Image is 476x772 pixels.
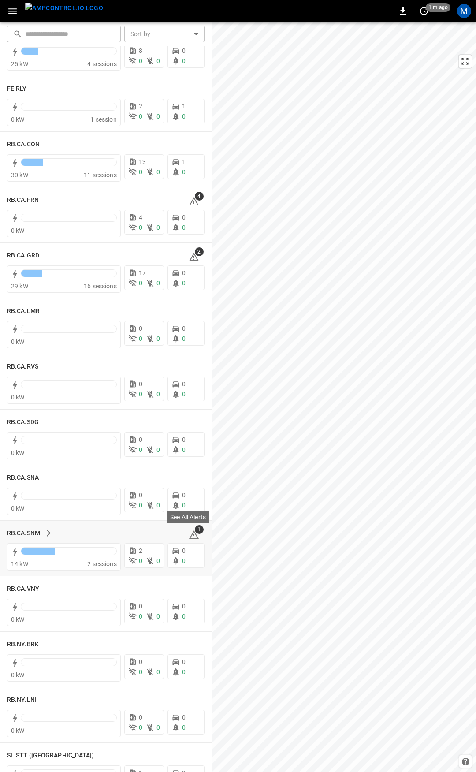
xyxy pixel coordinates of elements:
[156,57,160,64] span: 0
[156,668,160,675] span: 0
[139,380,142,388] span: 0
[7,473,39,483] h6: RB.CA.SNA
[139,492,142,499] span: 0
[170,513,206,522] p: See All Alerts
[182,391,186,398] span: 0
[156,391,160,398] span: 0
[11,283,28,290] span: 29 kW
[182,158,186,165] span: 1
[11,505,25,512] span: 0 kW
[139,557,142,564] span: 0
[182,603,186,610] span: 0
[426,3,450,12] span: 1 m ago
[7,695,37,705] h6: RB.NY.LNI
[156,724,160,731] span: 0
[182,269,186,276] span: 0
[11,338,25,345] span: 0 kW
[139,325,142,332] span: 0
[156,502,160,509] span: 0
[156,168,160,175] span: 0
[11,616,25,623] span: 0 kW
[139,103,142,110] span: 2
[156,224,160,231] span: 0
[182,335,186,342] span: 0
[139,502,142,509] span: 0
[182,557,186,564] span: 0
[182,668,186,675] span: 0
[182,502,186,509] span: 0
[182,492,186,499] span: 0
[139,603,142,610] span: 0
[156,280,160,287] span: 0
[87,560,117,567] span: 2 sessions
[139,57,142,64] span: 0
[139,224,142,231] span: 0
[182,57,186,64] span: 0
[182,224,186,231] span: 0
[7,84,27,94] h6: FE.RLY
[84,172,117,179] span: 11 sessions
[139,446,142,453] span: 0
[195,192,204,201] span: 4
[139,168,142,175] span: 0
[156,557,160,564] span: 0
[156,613,160,620] span: 0
[417,4,431,18] button: set refresh interval
[139,714,142,721] span: 0
[182,280,186,287] span: 0
[182,325,186,332] span: 0
[182,547,186,554] span: 0
[7,640,39,649] h6: RB.NY.BRK
[139,613,142,620] span: 0
[7,251,39,261] h6: RB.CA.GRD
[182,113,186,120] span: 0
[156,446,160,453] span: 0
[139,547,142,554] span: 2
[139,269,146,276] span: 17
[139,391,142,398] span: 0
[7,418,39,427] h6: RB.CA.SDG
[182,446,186,453] span: 0
[139,214,142,221] span: 4
[11,560,28,567] span: 14 kW
[11,727,25,734] span: 0 kW
[87,60,117,67] span: 4 sessions
[7,751,94,761] h6: SL.STT (Statesville)
[7,584,39,594] h6: RB.CA.VNY
[195,525,204,534] span: 1
[7,306,40,316] h6: RB.CA.LMR
[11,116,25,123] span: 0 kW
[84,283,117,290] span: 16 sessions
[182,214,186,221] span: 0
[139,668,142,675] span: 0
[182,47,186,54] span: 0
[182,103,186,110] span: 1
[139,724,142,731] span: 0
[11,227,25,234] span: 0 kW
[139,280,142,287] span: 0
[182,436,186,443] span: 0
[11,449,25,456] span: 0 kW
[7,362,38,372] h6: RB.CA.RVS
[182,380,186,388] span: 0
[182,724,186,731] span: 0
[11,172,28,179] span: 30 kW
[182,168,186,175] span: 0
[7,529,40,538] h6: RB.CA.SNM
[25,3,103,14] img: ampcontrol.io logo
[90,116,116,123] span: 1 session
[156,113,160,120] span: 0
[139,113,142,120] span: 0
[7,140,40,149] h6: RB.CA.CON
[7,195,39,205] h6: RB.CA.FRN
[139,158,146,165] span: 13
[139,436,142,443] span: 0
[139,335,142,342] span: 0
[212,22,476,772] canvas: Map
[182,714,186,721] span: 0
[195,247,204,256] span: 2
[182,613,186,620] span: 0
[139,47,142,54] span: 8
[156,335,160,342] span: 0
[457,4,471,18] div: profile-icon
